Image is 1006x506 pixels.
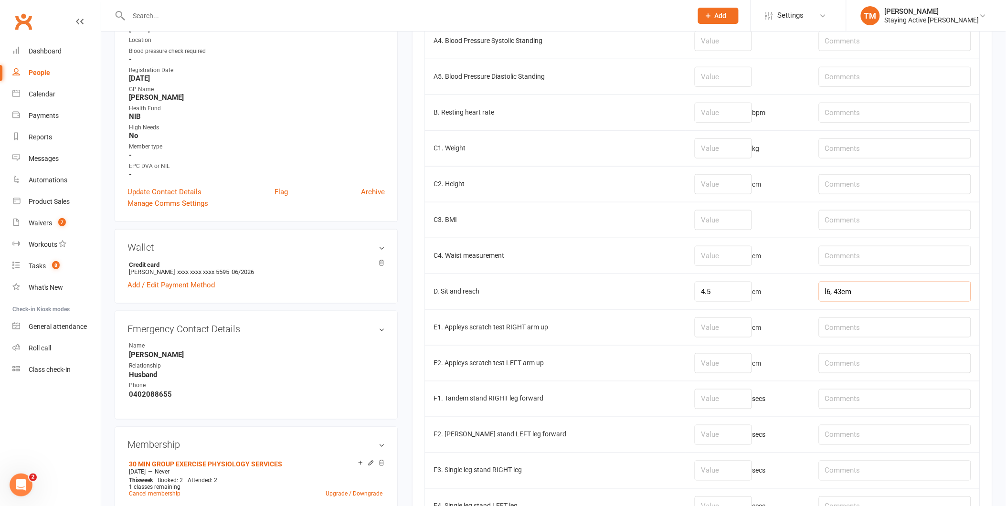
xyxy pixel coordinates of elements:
[819,353,971,373] input: Comments
[127,324,385,334] h3: Emergency Contact Details
[686,95,810,130] td: bpm
[695,425,752,445] input: Value
[686,381,810,417] td: secs
[819,389,971,409] input: Comments
[695,461,752,481] input: Value
[129,36,385,45] div: Location
[127,186,201,198] a: Update Contact Details
[29,323,87,330] div: General attendance
[425,381,686,417] td: F1. Tandem stand RIGHT leg forward
[778,5,804,26] span: Settings
[129,112,385,121] strong: NIB
[861,6,880,25] div: TM
[129,341,208,350] div: Name
[129,350,385,359] strong: [PERSON_NAME]
[129,390,385,399] strong: 0402088655
[819,103,971,123] input: Comments
[127,198,208,209] a: Manage Comms Settings
[819,461,971,481] input: Comments
[127,260,385,277] li: [PERSON_NAME]
[326,491,382,497] a: Upgrade / Downgrade
[29,241,57,248] div: Workouts
[695,353,752,373] input: Value
[425,130,686,166] td: C1. Weight
[29,366,71,373] div: Class check-in
[425,23,686,59] td: A4. Blood Pressure Systolic Standing
[12,212,101,234] a: Waivers 7
[129,47,385,56] div: Blood pressure check required
[425,95,686,130] td: B. Resting heart rate
[12,191,101,212] a: Product Sales
[12,126,101,148] a: Reports
[695,67,752,87] input: Value
[695,246,752,266] input: Value
[425,417,686,453] td: F2. [PERSON_NAME] stand LEFT leg forward
[819,67,971,87] input: Comments
[695,210,752,230] input: Value
[425,166,686,202] td: C2. Height
[177,268,229,275] span: xxxx xxxx xxxx 5595
[686,238,810,274] td: cm
[127,242,385,253] h3: Wallet
[819,425,971,445] input: Comments
[127,477,155,484] div: week
[12,84,101,105] a: Calendar
[129,104,385,113] div: Health Fund
[58,218,66,226] span: 7
[155,469,169,475] span: Never
[10,474,32,496] iframe: Intercom live chat
[695,282,752,302] input: Value
[12,316,101,337] a: General attendance kiosk mode
[12,255,101,277] a: Tasks 8
[695,174,752,194] input: Value
[686,453,810,488] td: secs
[12,359,101,380] a: Class kiosk mode
[29,69,50,76] div: People
[819,210,971,230] input: Comments
[686,166,810,202] td: cm
[127,440,385,450] h3: Membership
[361,186,385,198] a: Archive
[686,417,810,453] td: secs
[12,148,101,169] a: Messages
[695,389,752,409] input: Value
[29,112,59,119] div: Payments
[29,47,62,55] div: Dashboard
[127,468,385,476] div: —
[127,279,215,291] a: Add / Edit Payment Method
[819,282,971,302] input: Comments
[129,123,385,132] div: High Needs
[129,170,385,179] strong: -
[52,261,60,269] span: 8
[129,162,385,171] div: EPC DVA or NIL
[698,8,739,24] button: Add
[29,474,37,481] span: 2
[232,268,254,275] span: 06/2026
[695,138,752,158] input: Value
[819,246,971,266] input: Comments
[425,59,686,95] td: A5. Blood Pressure Diastolic Standing
[29,284,63,291] div: What's New
[11,10,35,33] a: Clubworx
[12,337,101,359] a: Roll call
[425,274,686,309] td: D. Sit and reach
[29,133,52,141] div: Reports
[129,85,385,94] div: GP Name
[129,131,385,140] strong: No
[12,41,101,62] a: Dashboard
[29,344,51,352] div: Roll call
[129,74,385,83] strong: [DATE]
[695,31,752,51] input: Value
[885,16,979,24] div: Staying Active [PERSON_NAME]
[715,12,727,20] span: Add
[12,169,101,191] a: Automations
[425,309,686,345] td: E1. Appleys scratch test RIGHT arm up
[885,7,979,16] div: [PERSON_NAME]
[129,66,385,75] div: Registration Date
[695,317,752,337] input: Value
[129,484,180,491] span: 1 classes remaining
[29,155,59,162] div: Messages
[425,453,686,488] td: F3. Single leg stand RIGHT leg
[29,219,52,227] div: Waivers
[129,381,208,390] div: Phone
